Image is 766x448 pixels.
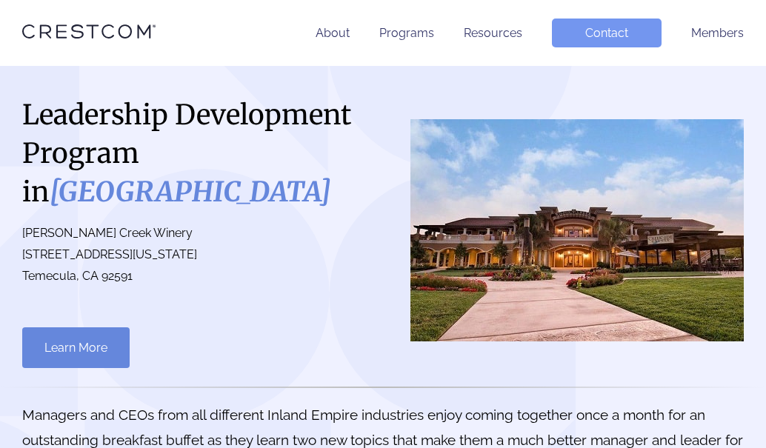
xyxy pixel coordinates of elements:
a: Resources [464,26,522,40]
a: Contact [552,19,662,47]
h1: Leadership Development Program in [22,96,368,211]
p: [PERSON_NAME] Creek Winery [STREET_ADDRESS][US_STATE] Temecula, CA 92591 [22,223,368,287]
a: Members [691,26,744,40]
a: About [316,26,350,40]
i: [GEOGRAPHIC_DATA] [50,175,331,209]
img: Riverside County South [410,119,744,341]
a: Learn More [22,327,130,368]
a: Programs [379,26,434,40]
